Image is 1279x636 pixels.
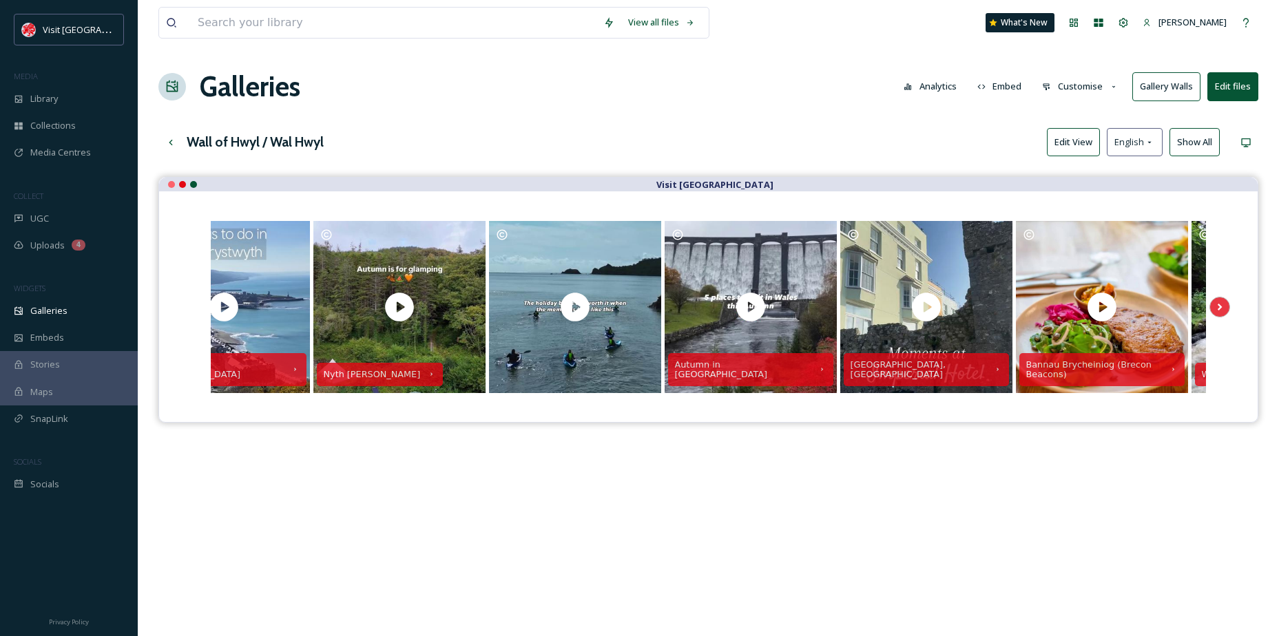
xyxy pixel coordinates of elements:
button: Show All [1169,128,1220,156]
div: Welcome to [GEOGRAPHIC_DATA] [148,360,284,379]
a: Privacy Policy [49,613,89,629]
span: [PERSON_NAME] [1158,16,1227,28]
span: COLLECT [14,191,43,201]
span: Socials [30,478,59,491]
a: Opens media popup. Media description: Who’s ready for an autumn adventure in Wales? 🍂 From golden... [663,219,838,394]
a: Opens media popup. Media description: For all our new followers, here’s a taste of what we are al... [838,219,1014,394]
button: Scroll Right [1209,297,1230,317]
span: WIDGETS [14,283,45,293]
div: [GEOGRAPHIC_DATA], [GEOGRAPHIC_DATA] [851,360,986,379]
span: Galleries [30,304,67,317]
span: Uploads [30,239,65,252]
a: Analytics [897,73,970,100]
span: MEDIA [14,71,38,81]
h3: Wall of Hwyl / Wal Hwyl [187,132,324,152]
div: Bannau Brycheiniog (Brecon Beacons) [1026,360,1162,379]
span: SOCIALS [14,456,41,467]
a: What's New [986,13,1054,32]
span: Media Centres [30,146,91,159]
a: Opens media popup. Media description: Autumn is for cosy cabins and glamping holidays! 🍂🧡 📍 Nyth ... [311,219,487,394]
input: Search your library [191,8,596,38]
button: Embed [970,73,1029,100]
a: [PERSON_NAME] [1136,9,1234,36]
button: Gallery Walls [1132,72,1200,100]
strong: Visit [GEOGRAPHIC_DATA] [656,178,773,191]
span: Library [30,92,58,105]
button: Customise [1035,73,1125,100]
span: Privacy Policy [49,617,89,626]
a: Opens media popup. Media description: Holiday blues fade, but memories last! If you’ve been waiti... [487,219,663,394]
button: Edit View [1047,128,1100,156]
div: Autumn in [GEOGRAPHIC_DATA] [675,360,811,379]
button: Analytics [897,73,964,100]
span: UGC [30,212,49,225]
span: Stories [30,358,60,371]
span: English [1114,136,1144,149]
span: Collections [30,119,76,132]
img: Visit_Wales_logo.svg.png [22,23,36,36]
div: 4 [72,240,85,251]
div: Nyth [PERSON_NAME] [324,370,421,379]
span: Visit [GEOGRAPHIC_DATA] [43,23,149,36]
span: SnapLink [30,412,68,425]
a: Opens media popup. Media description: Yesterday was International Welsh Rarebit Day 🧀 …but honest... [1014,219,1189,394]
a: View all files [621,9,702,36]
a: Galleries [200,66,300,107]
span: Maps [30,385,53,399]
a: Opens media popup. Media description: Here’s some sightseeing tips if you’re heading to Aberystwy... [136,219,311,394]
button: Edit files [1207,72,1258,100]
span: Embeds [30,331,64,344]
div: Water sports [1202,370,1258,379]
